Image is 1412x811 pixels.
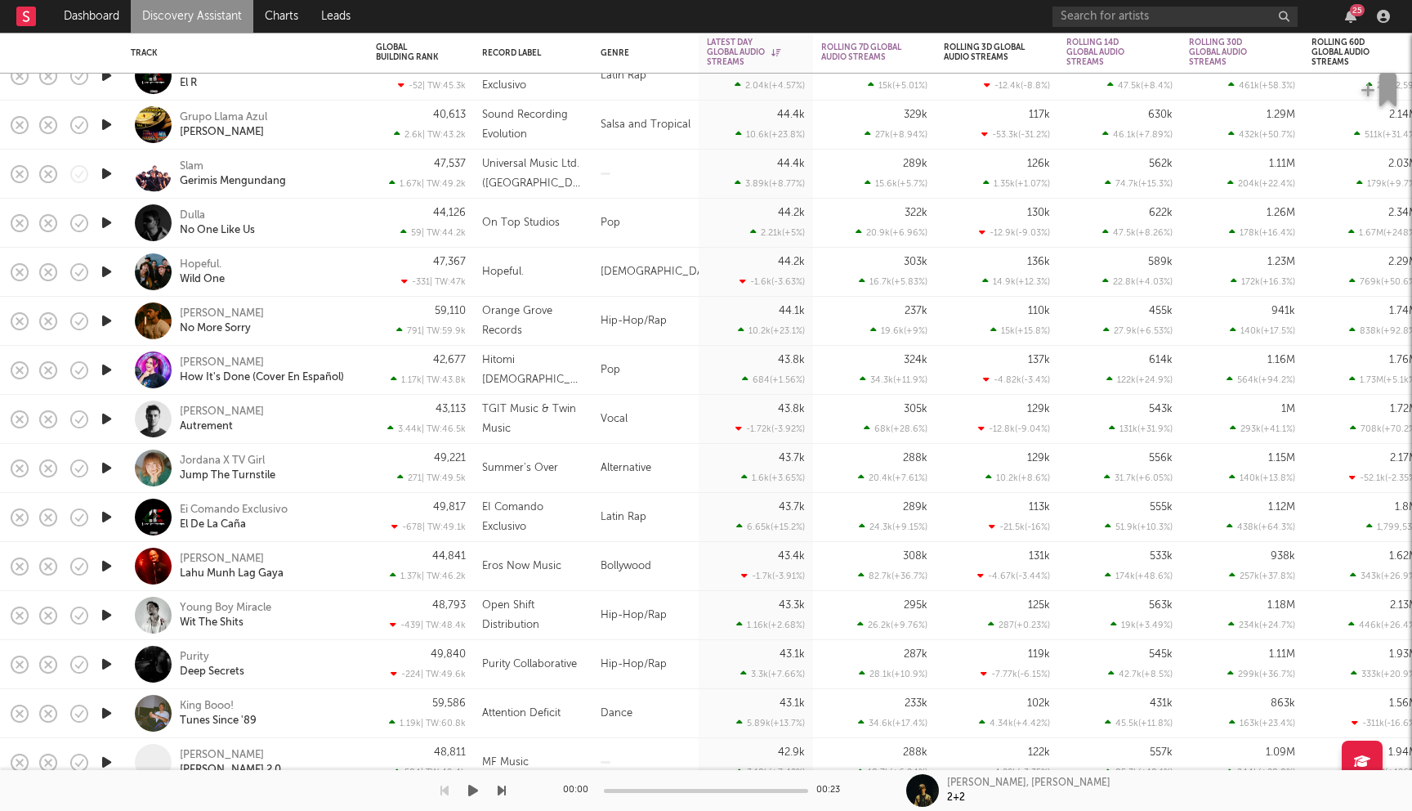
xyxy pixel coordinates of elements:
[821,43,903,62] div: Rolling 7D Global Audio Streams
[856,227,927,238] div: 20.9k ( +6.96 % )
[1149,600,1173,611] div: 563k
[180,518,246,532] div: El De La Caña
[860,374,927,385] div: 34.3k ( +11.9 % )
[180,454,265,468] a: Jordana X TV Girl
[1148,257,1173,267] div: 589k
[592,199,699,248] div: Pop
[904,404,927,414] div: 305k
[1027,159,1050,169] div: 126k
[903,159,927,169] div: 289k
[131,48,351,58] div: Track
[436,404,466,414] div: 43,113
[433,355,466,365] div: 42,677
[1149,355,1173,365] div: 614k
[905,698,927,709] div: 233k
[1027,404,1050,414] div: 129k
[180,552,264,567] a: [PERSON_NAME]
[180,763,281,777] a: [PERSON_NAME] 2.0
[735,423,805,434] div: -1.72k ( -3.92 % )
[482,262,524,282] div: Hopeful.
[592,444,699,493] div: Alternative
[1281,404,1295,414] div: 1M
[1150,551,1173,562] div: 533k
[433,257,466,267] div: 47,367
[180,208,205,223] a: Dulla
[376,374,466,385] div: 1.17k | TW: 43.8k
[592,248,699,297] div: [DEMOGRAPHIC_DATA]
[432,698,466,709] div: 59,586
[1267,600,1295,611] div: 1.18M
[1149,404,1173,414] div: 543k
[180,307,264,321] div: [PERSON_NAME]
[180,272,225,287] div: Wild One
[1350,4,1365,16] div: 25
[905,306,927,316] div: 237k
[779,453,805,464] div: 43.7k
[433,208,466,218] div: 44,126
[988,620,1050,630] div: 287 ( +0.23 % )
[180,223,255,238] div: No One Like Us
[1029,502,1050,513] div: 113k
[180,159,203,174] a: Slam
[735,80,805,91] div: 2.04k ( +4.57 % )
[1028,306,1050,316] div: 110k
[1149,649,1173,660] div: 545k
[865,129,927,140] div: 27k ( +8.94 % )
[1102,227,1173,238] div: 47.5k ( +8.26 % )
[180,76,197,91] div: El R
[180,503,288,518] div: Ei Comando Exclusivo
[778,208,805,218] div: 44.2k
[1228,80,1295,91] div: 461k ( +58.3 % )
[1107,80,1173,91] div: 47.5k ( +8.4 % )
[1227,178,1295,189] div: 204k ( +22.4 % )
[904,600,927,611] div: 295k
[740,276,805,287] div: -1.6k ( -3.63 % )
[741,571,805,581] div: -1.7k ( -3.91 % )
[376,178,466,189] div: 1.67k | TW: 49.2k
[1102,129,1173,140] div: 46.1k ( +7.89 % )
[376,669,466,679] div: -224 | TW: 49.6k
[870,325,927,336] div: 19.6k ( +9 % )
[979,227,1050,238] div: -12.9k ( -9.03 % )
[736,620,805,630] div: 1.16k ( +2.68 % )
[736,718,805,728] div: 5.89k ( +13.7 % )
[1267,355,1295,365] div: 1.16M
[1106,374,1173,385] div: 122k ( +24.9 % )
[482,655,577,674] div: Purity Collaborative
[778,355,805,365] div: 43.8k
[858,571,927,581] div: 82.7k ( +36.7 % )
[984,80,1050,91] div: -12.4k ( -8.8 % )
[1105,767,1173,777] div: 85.3k ( +18.1 % )
[905,208,927,218] div: 322k
[432,600,466,611] div: 48,793
[1148,110,1173,120] div: 630k
[750,227,805,238] div: 2.21k ( +5 % )
[858,473,927,483] div: 20.4k ( +7.61 % )
[1104,473,1173,483] div: 31.7k ( +6.05 % )
[989,522,1050,532] div: -21.5k ( -16 % )
[1269,649,1295,660] div: 1.11M
[707,38,780,67] div: Latest Day Global Audio Streams
[1230,325,1295,336] div: 140k ( +17.5 % )
[736,767,805,777] div: 3.18k ( +7.42 % )
[180,650,209,665] div: Purity
[777,159,805,169] div: 44.4k
[983,374,1050,385] div: -4.82k ( -3.4 % )
[376,227,466,238] div: 59 | TW: 44.2k
[1103,325,1173,336] div: 27.9k ( +6.53 % )
[482,351,584,390] div: Hitomi [DEMOGRAPHIC_DATA]
[592,640,699,689] div: Hip-Hop/Rap
[903,453,927,464] div: 288k
[376,522,466,532] div: -678 | TW: 49.1k
[780,698,805,709] div: 43.1k
[180,468,275,483] div: Jump The Turnstile
[1028,600,1050,611] div: 125k
[1227,374,1295,385] div: 564k ( +94.2 % )
[376,129,466,140] div: 2.6k | TW: 43.2k
[180,125,264,140] div: [PERSON_NAME]
[1227,669,1295,679] div: 299k ( +36.7 % )
[868,80,927,91] div: 15k ( +5.01 % )
[977,571,1050,581] div: -4.67k ( -3.44 % )
[180,174,286,189] a: Gerimis Mengundang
